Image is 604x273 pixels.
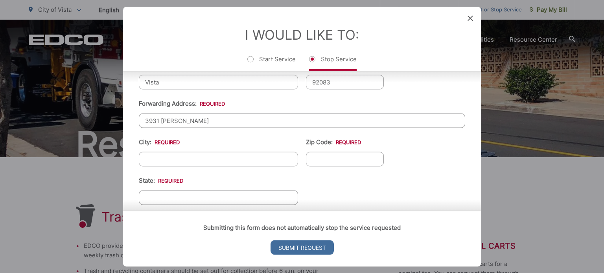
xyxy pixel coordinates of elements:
label: Forwarding Address: [139,100,225,107]
label: I Would Like To: [245,26,359,42]
label: Start Service [247,55,296,71]
strong: Submitting this form does not automatically stop the service requested [203,224,401,231]
label: Zip Code: [306,138,361,145]
label: Stop Service [309,55,357,71]
input: Submit Request [271,240,334,255]
label: State: [139,177,183,184]
label: City: [139,138,180,145]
